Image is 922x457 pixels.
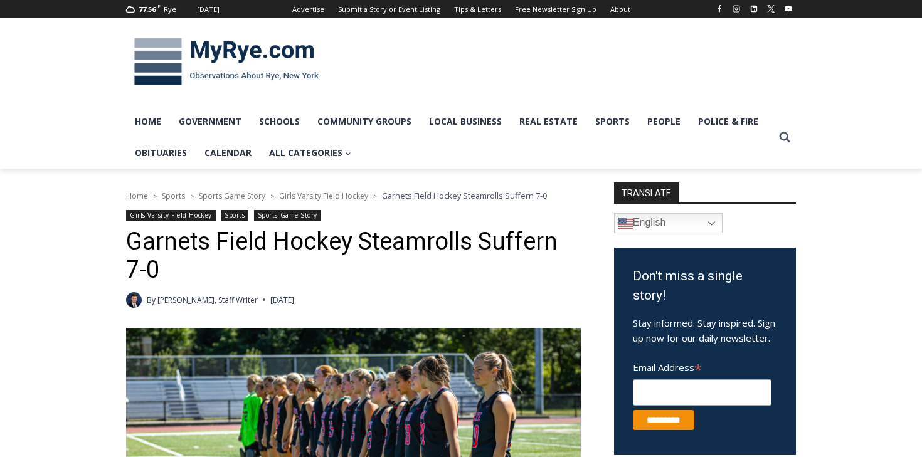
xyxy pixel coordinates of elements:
[153,192,157,201] span: >
[197,4,220,15] div: [DATE]
[157,3,161,9] span: F
[614,182,679,202] strong: TRANSLATE
[712,1,727,16] a: Facebook
[190,192,194,201] span: >
[420,106,511,137] a: Local Business
[270,294,294,306] time: [DATE]
[618,216,633,231] img: en
[126,106,773,169] nav: Primary Navigation
[157,295,258,305] a: [PERSON_NAME], Staff Writer
[126,228,581,285] h1: Garnets Field Hockey Steamrolls Suffern 7-0
[199,191,265,201] a: Sports Game Story
[126,189,581,202] nav: Breadcrumbs
[126,29,327,95] img: MyRye.com
[279,191,368,201] a: Girls Varsity Field Hockey
[689,106,767,137] a: Police & Fire
[126,210,216,221] a: Girls Varsity Field Hockey
[254,210,321,221] a: Sports Game Story
[269,146,351,160] span: All Categories
[147,294,156,306] span: By
[781,1,796,16] a: YouTube
[196,137,260,169] a: Calendar
[382,190,547,201] span: Garnets Field Hockey Steamrolls Suffern 7-0
[633,355,771,377] label: Email Address
[633,266,777,306] h3: Don't miss a single story!
[773,126,796,149] button: View Search Form
[126,292,142,308] a: Author image
[729,1,744,16] a: Instagram
[373,192,377,201] span: >
[614,213,723,233] a: English
[164,4,176,15] div: Rye
[126,292,142,308] img: Charlie Morris headshot PROFESSIONAL HEADSHOT
[270,192,274,201] span: >
[139,4,156,14] span: 77.56
[162,191,185,201] a: Sports
[170,106,250,137] a: Government
[260,137,360,169] a: All Categories
[126,106,170,137] a: Home
[221,210,248,221] a: Sports
[639,106,689,137] a: People
[586,106,639,137] a: Sports
[126,191,148,201] a: Home
[250,106,309,137] a: Schools
[633,315,777,345] p: Stay informed. Stay inspired. Sign up now for our daily newsletter.
[511,106,586,137] a: Real Estate
[746,1,761,16] a: Linkedin
[126,137,196,169] a: Obituaries
[763,1,778,16] a: X
[309,106,420,137] a: Community Groups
